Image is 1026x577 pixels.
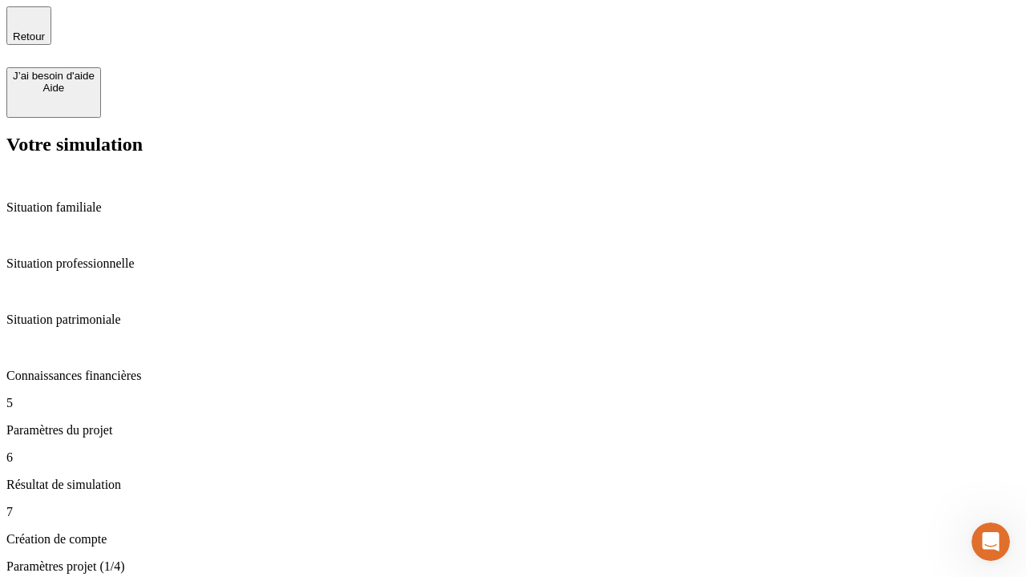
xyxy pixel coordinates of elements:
span: Retour [13,30,45,42]
p: Situation familiale [6,200,1020,215]
p: 5 [6,396,1020,410]
h2: Votre simulation [6,134,1020,155]
p: Paramètres du projet [6,423,1020,438]
iframe: Intercom live chat [971,523,1010,561]
p: Situation professionnelle [6,256,1020,271]
p: Paramètres projet (1/4) [6,559,1020,574]
p: Résultat de simulation [6,478,1020,492]
p: 6 [6,450,1020,465]
div: Aide [13,82,95,94]
button: J’ai besoin d'aideAide [6,67,101,118]
div: J’ai besoin d'aide [13,70,95,82]
p: Connaissances financières [6,369,1020,383]
button: Retour [6,6,51,45]
p: 7 [6,505,1020,519]
p: Création de compte [6,532,1020,547]
p: Situation patrimoniale [6,313,1020,327]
